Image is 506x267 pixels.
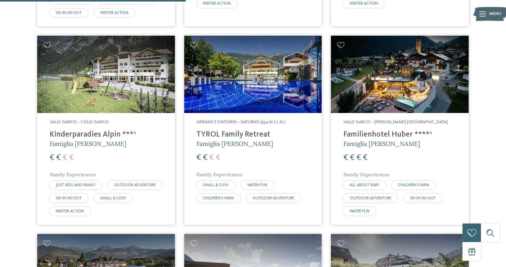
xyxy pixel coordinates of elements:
span: € [197,154,201,162]
span: € [69,154,74,162]
span: Famiglia [PERSON_NAME] [197,140,273,147]
span: € [50,154,54,162]
span: Famiglia [PERSON_NAME] [50,140,126,147]
span: SKI-IN SKI-OUT [56,11,82,15]
img: Cercate un hotel per famiglie? Qui troverete solo i migliori! [331,36,469,113]
img: Familien Wellness Residence Tyrol **** [184,36,322,113]
span: € [356,154,361,162]
span: € [56,154,61,162]
span: SKI-IN SKI-OUT [56,196,82,200]
span: € [363,154,368,162]
span: € [63,154,67,162]
span: WATER FUN [248,183,267,187]
span: € [343,154,348,162]
span: SMALL & COSY [100,196,126,200]
span: Family Experiences [343,171,390,178]
span: ALL ABOUT BABY [350,183,379,187]
span: OUTDOOR ADVENTURE [114,183,155,187]
span: Family Experiences [197,171,243,178]
span: € [350,154,355,162]
span: CHILDREN’S FARM [398,183,429,187]
h4: Kinderparadies Alpin ***ˢ [50,130,163,139]
span: Merano e dintorni – Naturno (554 m s.l.m.) [197,120,286,124]
span: WINTER ACTION [203,2,231,6]
img: Kinderparadies Alpin ***ˢ [37,36,175,113]
span: CHILDREN’S FARM [203,196,234,200]
a: Cercate un hotel per famiglie? Qui troverete solo i migliori! Valle Isarco – [PERSON_NAME]-[GEOGR... [331,36,469,225]
span: Valle Isarco – Colle Isarco [50,120,109,124]
span: SKI-IN SKI-OUT [410,196,436,200]
span: Family Experiences [50,171,96,178]
h4: Familienhotel Huber ****ˢ [343,130,456,139]
span: WATER FUN [350,209,369,213]
span: JUST KIDS AND FAMILY [56,183,95,187]
a: Cercate un hotel per famiglie? Qui troverete solo i migliori! Valle Isarco – Colle Isarco Kinderp... [37,36,175,225]
span: € [216,154,221,162]
span: € [210,154,214,162]
span: € [203,154,208,162]
span: SMALL & COSY [203,183,229,187]
span: OUTDOOR ADVENTURE [350,196,391,200]
span: Valle Isarco – [PERSON_NAME]-[GEOGRAPHIC_DATA] [343,120,448,124]
span: Famiglia [PERSON_NAME] [343,140,420,147]
a: Cercate un hotel per famiglie? Qui troverete solo i migliori! Merano e dintorni – Naturno (554 m ... [184,36,322,225]
span: OUTDOOR ADVENTURE [253,196,294,200]
span: WINTER ACTION [100,11,128,15]
h4: TYROL Family Retreat [197,130,310,139]
span: WINTER ACTION [56,209,84,213]
span: WINTER ACTION [350,2,378,6]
